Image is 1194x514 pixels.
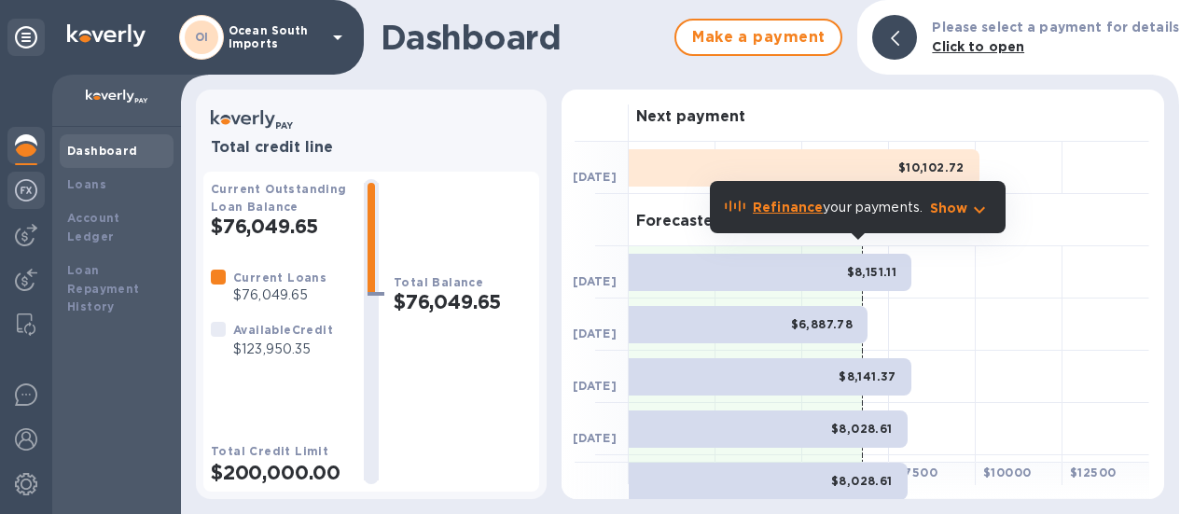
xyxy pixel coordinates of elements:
[1070,465,1116,479] b: $ 12500
[573,431,617,445] b: [DATE]
[394,290,532,313] h2: $76,049.65
[7,19,45,56] div: Unpin categories
[233,340,333,359] p: $123,950.35
[983,465,1031,479] b: $ 10000
[573,326,617,340] b: [DATE]
[394,275,483,289] b: Total Balance
[233,285,326,305] p: $76,049.65
[233,323,333,337] b: Available Credit
[831,422,893,436] b: $8,028.61
[573,170,617,184] b: [DATE]
[195,30,209,44] b: OI
[211,444,328,458] b: Total Credit Limit
[791,317,854,331] b: $6,887.78
[211,182,347,214] b: Current Outstanding Loan Balance
[573,274,617,288] b: [DATE]
[67,263,140,314] b: Loan Repayment History
[211,215,349,238] h2: $76,049.65
[15,179,37,201] img: Foreign exchange
[896,465,937,479] b: $ 7500
[930,199,991,217] button: Show
[211,139,532,157] h3: Total credit line
[67,177,106,191] b: Loans
[67,211,120,243] b: Account Ledger
[839,369,896,383] b: $8,141.37
[831,474,893,488] b: $8,028.61
[636,108,745,126] h3: Next payment
[229,24,322,50] p: Ocean South Imports
[930,199,968,217] p: Show
[674,19,842,56] button: Make a payment
[691,26,826,49] span: Make a payment
[847,265,897,279] b: $8,151.11
[573,379,617,393] b: [DATE]
[67,144,138,158] b: Dashboard
[636,213,804,230] h3: Forecasted payments
[753,198,923,217] p: your payments.
[932,39,1024,54] b: Click to open
[932,20,1179,35] b: Please select a payment for details
[381,18,665,57] h1: Dashboard
[233,271,326,285] b: Current Loans
[211,461,349,484] h2: $200,000.00
[898,160,965,174] b: $10,102.72
[67,24,146,47] img: Logo
[753,200,823,215] b: Refinance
